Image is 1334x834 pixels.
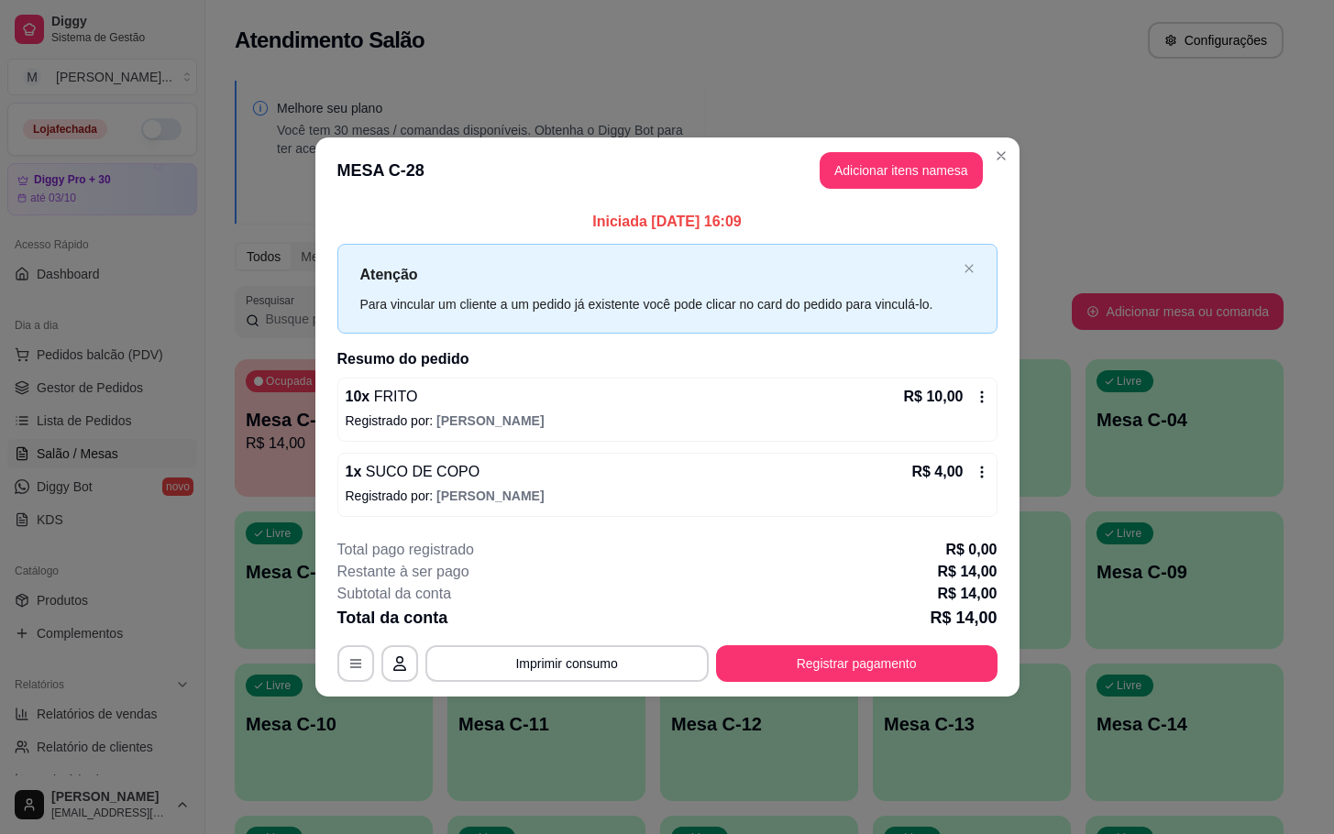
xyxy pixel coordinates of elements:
[360,263,956,286] p: Atenção
[346,487,989,505] p: Registrado por:
[337,211,998,233] p: Iniciada [DATE] 16:09
[337,561,469,583] p: Restante à ser pago
[938,583,998,605] p: R$ 14,00
[337,539,474,561] p: Total pago registrado
[436,413,544,428] span: [PERSON_NAME]
[945,539,997,561] p: R$ 0,00
[964,263,975,275] button: close
[346,412,989,430] p: Registrado por:
[987,141,1016,170] button: Close
[904,386,964,408] p: R$ 10,00
[346,386,418,408] p: 10 x
[820,152,983,189] button: Adicionar itens namesa
[425,645,709,682] button: Imprimir consumo
[337,348,998,370] h2: Resumo do pedido
[930,605,997,631] p: R$ 14,00
[436,488,544,503] span: [PERSON_NAME]
[369,389,417,404] span: FRITO
[346,461,480,483] p: 1 x
[938,561,998,583] p: R$ 14,00
[315,137,1020,203] header: MESA C-28
[716,645,998,682] button: Registrar pagamento
[337,583,452,605] p: Subtotal da conta
[337,605,448,631] p: Total da conta
[911,461,963,483] p: R$ 4,00
[361,464,480,479] span: SUCO DE COPO
[360,294,956,314] div: Para vincular um cliente a um pedido já existente você pode clicar no card do pedido para vinculá...
[964,263,975,274] span: close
